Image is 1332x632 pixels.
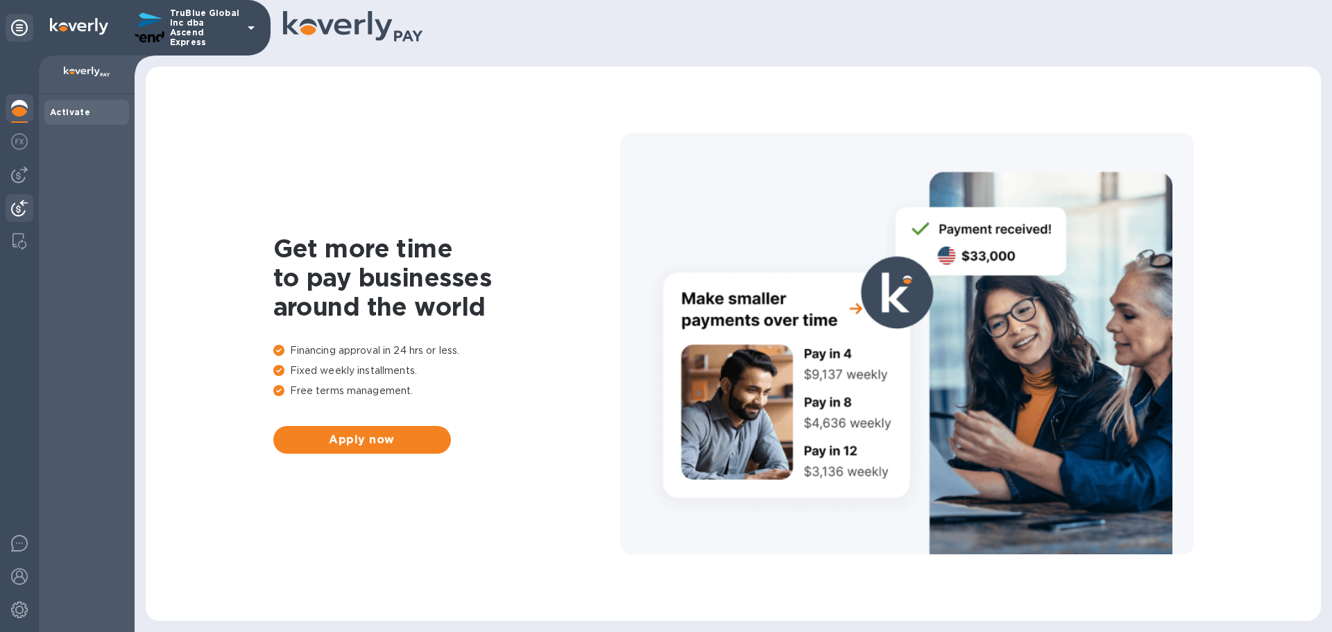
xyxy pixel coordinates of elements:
h1: Get more time to pay businesses around the world [273,234,620,321]
p: TruBlue Global Inc dba Ascend Express [170,8,239,47]
img: Foreign exchange [11,133,28,150]
p: Fixed weekly installments. [273,364,620,378]
img: Logo [50,18,108,35]
p: Financing approval in 24 hrs or less. [273,343,620,358]
button: Apply now [273,426,451,454]
div: Unpin categories [6,14,33,42]
b: Activate [50,107,90,117]
span: Apply now [284,432,440,448]
p: Free terms management. [273,384,620,398]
